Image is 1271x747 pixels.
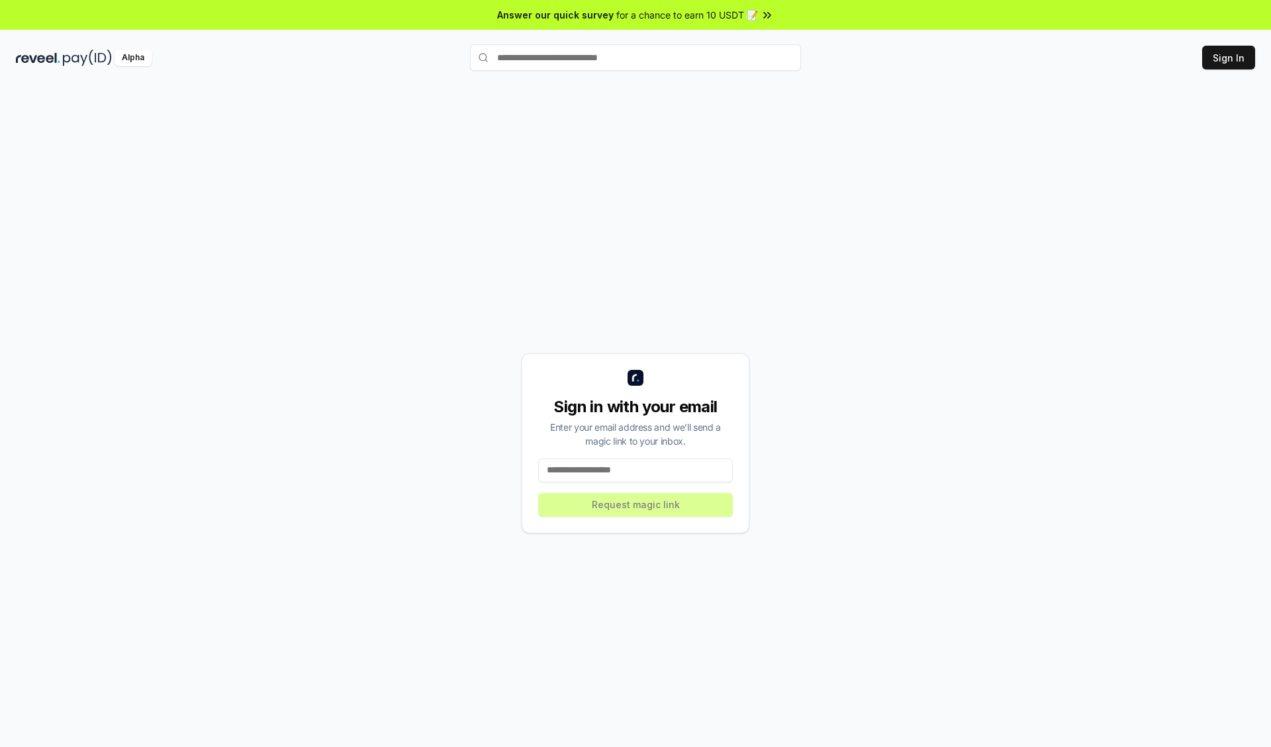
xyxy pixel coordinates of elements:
button: Sign In [1202,46,1255,69]
img: logo_small [628,370,643,386]
div: Enter your email address and we’ll send a magic link to your inbox. [538,420,733,448]
img: reveel_dark [16,50,60,66]
div: Alpha [115,50,152,66]
span: for a chance to earn 10 USDT 📝 [616,8,758,22]
img: pay_id [63,50,112,66]
span: Answer our quick survey [497,8,614,22]
div: Sign in with your email [538,396,733,417]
